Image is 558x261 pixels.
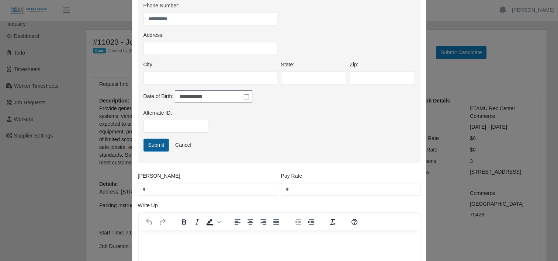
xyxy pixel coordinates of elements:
button: Submit [143,139,169,152]
button: Align center [244,217,257,227]
a: Cancel [170,139,196,152]
label: Date of Birth: [143,93,174,100]
label: Address: [143,31,164,39]
button: Undo [143,217,156,227]
label: [PERSON_NAME] [138,172,180,180]
button: Help [348,217,361,227]
label: City: [143,61,154,69]
button: Bold [178,217,190,227]
button: Redo [156,217,169,227]
label: Pay Rate [281,172,302,180]
label: Alternate ID: [143,109,172,117]
button: Increase indent [305,217,317,227]
button: Italic [191,217,203,227]
div: Background color Black [204,217,222,227]
label: Write Up [138,202,158,209]
label: State: [281,61,295,69]
body: Rich Text Area. Press ALT-0 for help. [6,6,275,14]
label: Zip: [350,61,358,69]
button: Align right [257,217,270,227]
button: Clear formatting [326,217,339,227]
button: Align left [231,217,244,227]
button: Justify [270,217,283,227]
button: Decrease indent [292,217,304,227]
